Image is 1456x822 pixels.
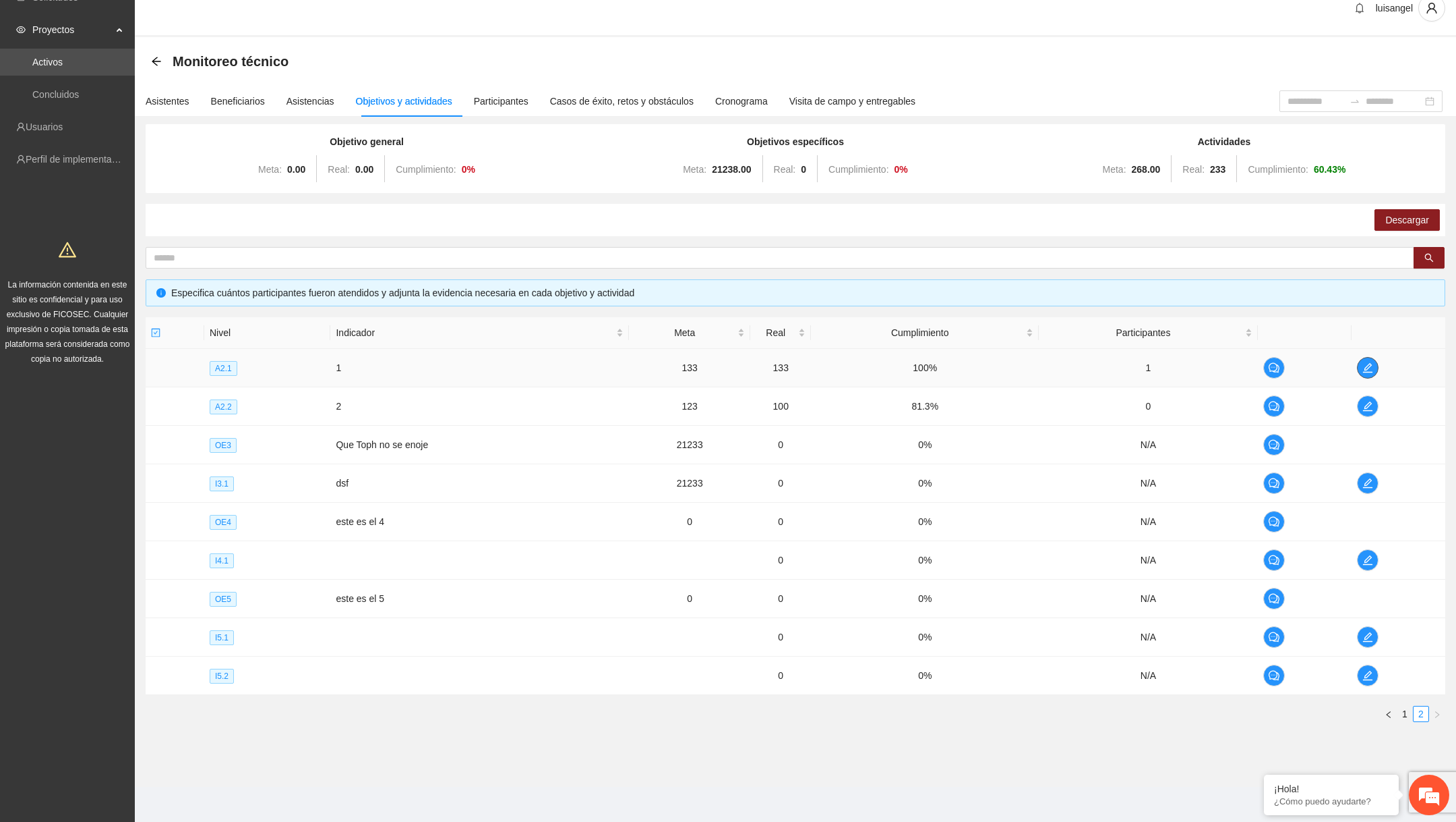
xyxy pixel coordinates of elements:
p: ¿Cómo puedo ayudarte? [1274,796,1389,806]
strong: Objetivos específicos [747,136,844,147]
td: 2 [330,387,629,426]
span: info-circle [156,288,166,298]
strong: Objetivo general [330,136,404,147]
span: arrow-left [151,56,162,67]
div: Visita de campo y entregables [789,94,915,109]
td: 0 [629,503,750,541]
td: N/A [1039,618,1257,657]
div: Back [151,56,162,67]
span: right [1433,711,1441,719]
td: 0% [811,464,1039,503]
span: Descargar [1385,213,1429,227]
span: edit [1358,670,1378,681]
td: N/A [1039,464,1257,503]
div: Beneficiarios [211,94,265,109]
span: I5.2 [210,669,234,684]
span: Cumplimiento: [828,164,888,175]
textarea: Escriba su mensaje y pulse “Intro” [7,368,257,416]
span: Real: [328,164,350,175]
span: Real [756,325,795,340]
span: Meta [634,325,735,340]
button: edit [1357,549,1378,571]
th: Meta [629,317,750,349]
span: luisangel [1376,3,1413,13]
td: 0% [811,657,1039,695]
button: comment [1263,626,1285,648]
th: Nivel [204,317,331,349]
li: Next Page [1429,706,1445,722]
span: eye [16,25,26,34]
button: search [1414,247,1445,269]
span: warning [59,241,76,258]
span: Proyectos [32,16,112,43]
span: Real: [1182,164,1205,175]
td: 0 [750,618,811,657]
strong: 268.00 [1132,164,1161,175]
td: este es el 5 [330,580,629,618]
span: Real: [774,164,796,175]
th: Cumplimiento [811,317,1039,349]
td: Que Toph no se enoje [330,426,629,464]
td: 0% [811,541,1039,580]
button: comment [1263,511,1285,532]
span: edit [1358,555,1378,566]
span: Cumplimiento: [396,164,456,175]
td: este es el 4 [330,503,629,541]
span: La información contenida en este sitio es confidencial y para uso exclusivo de FICOSEC. Cualquier... [5,280,130,364]
td: 0% [811,618,1039,657]
td: N/A [1039,426,1257,464]
td: 0 [1039,387,1257,426]
span: I3.1 [210,476,234,491]
span: Monitoreo técnico [173,51,289,72]
strong: 233 [1210,164,1225,175]
span: swap-right [1349,96,1360,107]
div: Asistentes [146,94,189,109]
span: Cumplimiento [816,325,1023,340]
td: 0 [629,580,750,618]
button: comment [1263,357,1285,379]
span: Estamos en línea. [78,180,186,317]
span: search [1424,253,1434,264]
a: Perfil de implementadora [26,154,131,165]
li: Previous Page [1381,706,1397,722]
button: edit [1357,472,1378,494]
div: Participantes [474,94,528,109]
td: 1 [330,349,629,387]
strong: 60.43 % [1314,164,1346,175]
td: 123 [629,387,750,426]
button: comment [1263,434,1285,456]
span: bell [1349,3,1370,13]
td: 133 [750,349,811,387]
td: 21233 [629,464,750,503]
div: Cronograma [715,94,768,109]
li: 1 [1397,706,1413,722]
button: comment [1263,588,1285,609]
div: Objetivos y actividades [356,94,452,109]
strong: 21238.00 [712,164,751,175]
span: edit [1358,401,1378,412]
div: Minimizar ventana de chat en vivo [221,7,253,39]
span: Participantes [1044,325,1242,340]
td: N/A [1039,657,1257,695]
span: edit [1358,632,1378,642]
span: Meta: [1103,164,1126,175]
a: Concluidos [32,89,79,100]
span: I4.1 [210,553,234,568]
button: edit [1357,626,1378,648]
span: user [1419,2,1445,14]
td: 100% [811,349,1039,387]
th: Real [750,317,811,349]
th: Indicador [330,317,629,349]
span: I5.1 [210,630,234,645]
span: A2.1 [210,361,237,376]
span: check-square [151,328,160,337]
button: comment [1263,395,1285,417]
span: Cumplimiento: [1248,164,1308,175]
span: to [1349,96,1360,107]
td: 0 [750,657,811,695]
td: N/A [1039,580,1257,618]
span: left [1385,711,1393,719]
td: N/A [1039,503,1257,541]
span: OE4 [210,515,237,530]
strong: Actividades [1198,136,1251,147]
